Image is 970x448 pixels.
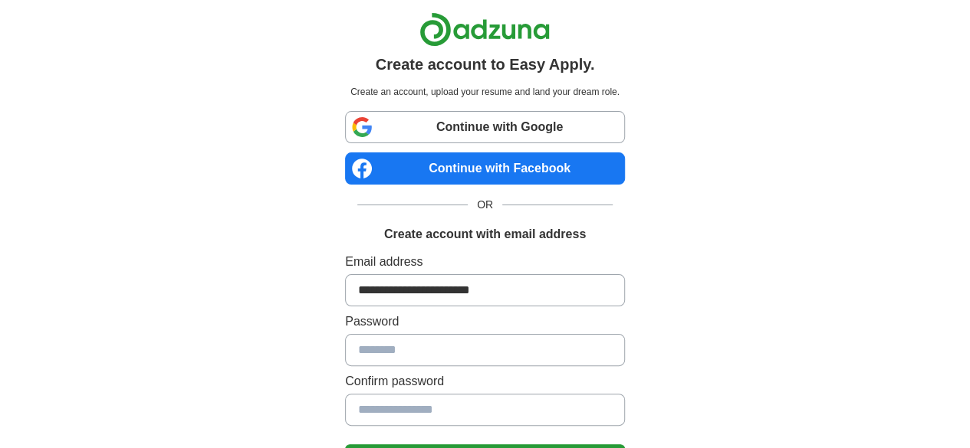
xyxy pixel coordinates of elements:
[345,253,625,271] label: Email address
[348,85,622,99] p: Create an account, upload your resume and land your dream role.
[384,225,586,244] h1: Create account with email address
[419,12,550,47] img: Adzuna logo
[468,197,502,213] span: OR
[345,111,625,143] a: Continue with Google
[345,312,625,331] label: Password
[345,372,625,391] label: Confirm password
[345,152,625,185] a: Continue with Facebook
[376,53,595,76] h1: Create account to Easy Apply.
